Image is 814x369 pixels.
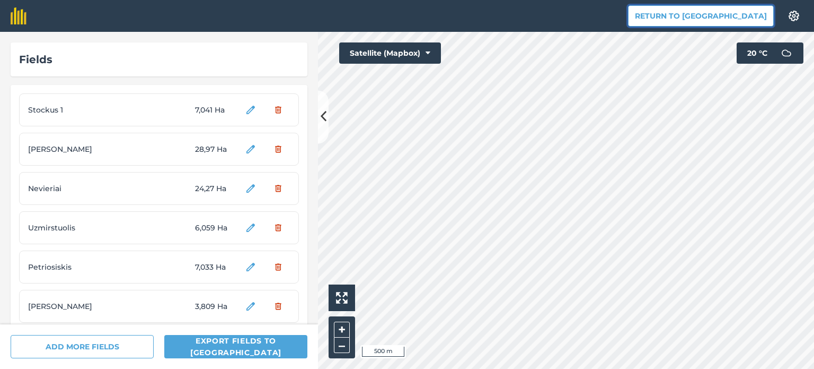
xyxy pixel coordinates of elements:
span: 6,059 Ha [195,222,235,234]
span: 28,97 Ha [195,143,235,155]
div: Fields [19,51,299,68]
span: 3,809 Ha [195,301,235,312]
span: 20 ° C [747,42,767,64]
span: Petriosiskis [28,261,108,273]
span: [PERSON_NAME] [28,143,108,155]
button: 20 °C [737,42,803,64]
button: ADD MORE FIELDS [11,335,154,358]
span: Nevieriai [28,183,108,194]
span: 7,041 Ha [195,104,235,116]
button: Satellite (Mapbox) [339,42,441,64]
img: A cog icon [788,11,800,21]
button: Return to [GEOGRAPHIC_DATA] [628,5,774,27]
img: svg+xml;base64,PD94bWwgdmVyc2lvbj0iMS4wIiBlbmNvZGluZz0idXRmLTgiPz4KPCEtLSBHZW5lcmF0b3I6IEFkb2JlIE... [776,42,797,64]
span: [PERSON_NAME] [28,301,108,312]
button: + [334,322,350,338]
button: Export fields to [GEOGRAPHIC_DATA] [164,335,307,358]
span: Stockus 1 [28,104,108,116]
img: fieldmargin Logo [11,7,26,24]
span: 24,27 Ha [195,183,235,194]
img: Four arrows, one pointing top left, one top right, one bottom right and the last bottom left [336,292,348,304]
span: Uzmirstuolis [28,222,108,234]
span: 7,033 Ha [195,261,235,273]
button: – [334,338,350,353]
